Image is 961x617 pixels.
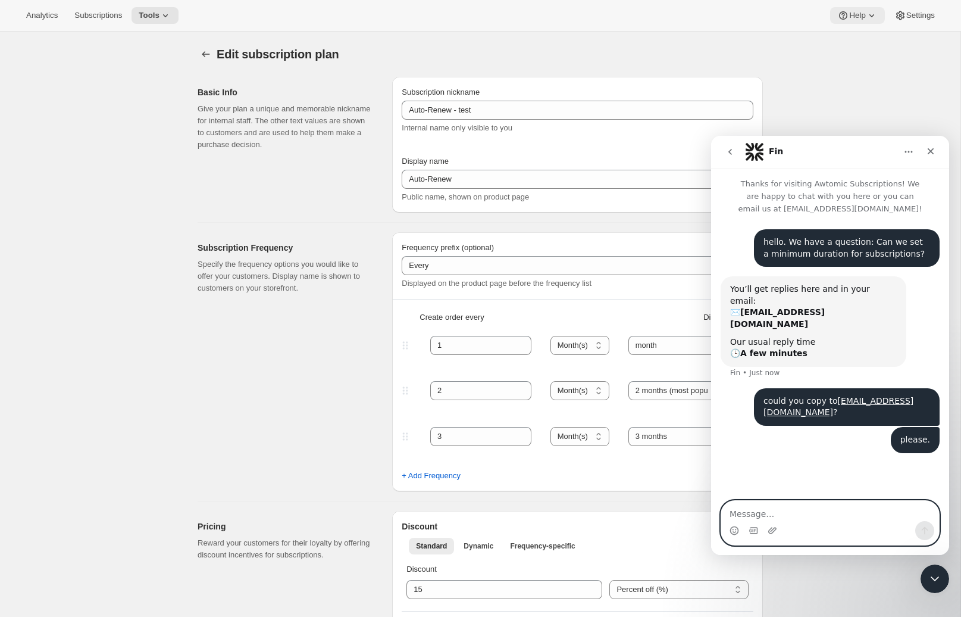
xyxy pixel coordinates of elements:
button: Analytics [19,7,65,24]
h2: Discount [402,521,753,532]
button: Settings [887,7,942,24]
span: Dynamic [464,541,493,551]
p: Give your plan a unique and memorable nickname for internal staff. The other text values are show... [198,103,373,151]
button: + Add Frequency [395,466,468,485]
span: Frequency-specific [510,541,575,551]
h2: Basic Info [198,86,373,98]
span: + Add Frequency [402,470,461,482]
h2: Subscription Frequency [198,242,373,254]
input: Subscribe & Save [402,170,753,189]
span: Subscription nickname [402,88,480,96]
span: Analytics [26,11,58,20]
button: Tools [132,7,179,24]
span: Standard [416,541,447,551]
p: Specify the frequency options you would like to offer your customers. Display name is shown to cu... [198,258,373,294]
span: Edit subscription plan [217,48,339,61]
span: Tools [139,11,159,20]
span: Displayed on the product page before the frequency list [402,279,591,288]
span: Frequency prefix (optional) [402,243,494,252]
input: 1 month [628,427,716,446]
iframe: Intercom live chat [921,565,949,593]
input: Deliver every [402,256,753,275]
input: 10 [406,580,584,599]
h2: Pricing [198,521,373,532]
input: Subscribe & Save [402,101,753,120]
span: Subscriptions [74,11,122,20]
span: Public name, shown on product page [402,192,529,201]
span: Settings [906,11,935,20]
iframe: Intercom live chat [711,136,949,555]
input: 1 month [628,381,716,400]
span: Display name [402,157,449,166]
button: Subscription plans [198,46,214,63]
p: Discount [406,563,749,575]
span: Display name * [703,311,753,323]
span: Help [849,11,865,20]
span: Create order every [420,311,484,323]
button: Subscriptions [67,7,129,24]
p: Reward your customers for their loyalty by offering discount incentives for subscriptions. [198,537,373,561]
button: Help [830,7,884,24]
input: 1 month [628,336,716,355]
span: Internal name only visible to you [402,123,512,132]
